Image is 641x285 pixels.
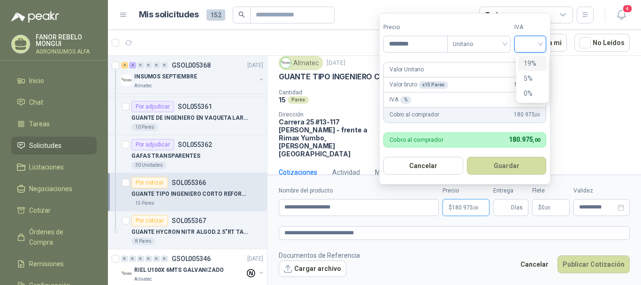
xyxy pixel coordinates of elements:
[131,215,168,226] div: Por cotizar
[29,259,64,269] span: Remisiones
[518,86,547,101] div: 0%
[134,276,152,283] p: Almatec
[453,37,505,51] span: Unitario
[327,59,345,68] p: [DATE]
[134,82,152,90] p: Almatec
[134,72,197,81] p: INSUMOS SEPTIEMBRE
[108,211,267,249] a: Por cotizarSOL055367GUANTE HYCRON NITR ALGOD.2.5"RT TALLA 108 Pares
[389,137,443,143] p: Cobro al comprador
[145,255,152,262] div: 0
[131,200,158,207] div: 15 Pares
[108,97,267,135] a: Por adjudicarSOL055361GUANTE DE INGENIERO EN VAQUETA LARGO10 Pares
[524,58,541,69] div: 19%
[279,250,360,261] p: Documentos de Referencia
[11,158,97,176] a: Licitaciones
[131,123,158,131] div: 10 Pares
[161,62,168,69] div: 0
[131,228,248,237] p: GUANTE HYCRON NITR ALGOD.2.5"RT TALLA 10
[279,118,382,158] p: Carrera 25 #13-117 [PERSON_NAME] - frente a Rimax Yumbo , [PERSON_NAME][GEOGRAPHIC_DATA]
[131,190,248,199] p: GUANTE TIPO INGENIERO CORTO REFORZADO
[11,93,97,111] a: Chat
[542,205,550,210] span: 0
[534,112,540,117] span: ,00
[545,205,550,210] span: ,00
[532,186,570,195] label: Flete
[419,81,448,89] div: x 15 Pares
[131,101,174,112] div: Por adjudicar
[11,137,97,154] a: Solicitudes
[153,62,160,69] div: 0
[574,34,630,52] button: No Leídos
[131,177,168,188] div: Por cotizar
[279,261,346,277] button: Cargar archivo
[515,255,554,273] button: Cancelar
[29,97,43,108] span: Chat
[443,199,489,216] p: $180.975,00
[29,184,72,194] span: Negociaciones
[11,11,59,23] img: Logo peakr
[129,255,136,262] div: 0
[131,139,174,150] div: Por adjudicar
[172,179,206,186] p: SOL055366
[11,72,97,90] a: Inicio
[514,80,540,89] span: 180.975
[121,255,128,262] div: 0
[573,186,630,195] label: Validez
[524,88,541,99] div: 0%
[11,180,97,198] a: Negociaciones
[131,152,200,161] p: GAFAS TRANSPARENTES
[121,75,132,86] img: Company Logo
[121,60,265,90] a: 4 4 0 0 0 0 GSOL005368[DATE] Company LogoINSUMOS SEPTIEMBREAlmatec
[11,223,97,251] a: Órdenes de Compra
[178,103,212,110] p: SOL055361
[467,157,547,175] button: Guardar
[121,62,128,69] div: 4
[36,34,97,47] p: FANOR REBELO MONGUI
[383,157,463,175] button: Cancelar
[137,255,144,262] div: 0
[613,7,630,23] button: 4
[452,205,479,210] span: 180.975
[279,111,382,118] p: Dirección
[557,255,630,273] button: Publicar Cotización
[131,114,248,123] p: GUANTE DE INGENIERO EN VAQUETA LARGO
[131,162,167,169] div: 30 Unidades
[172,255,211,262] p: GSOL005346
[443,186,489,195] label: Precio
[29,119,50,129] span: Tareas
[29,205,51,216] span: Cotizar
[332,167,360,177] div: Actividad
[400,96,412,104] div: %
[389,95,411,104] p: IVA
[473,205,479,210] span: ,00
[533,137,540,143] span: ,00
[281,58,291,68] img: Company Logo
[131,238,155,245] div: 8 Pares
[11,255,97,273] a: Remisiones
[29,162,64,172] span: Licitaciones
[108,135,267,173] a: Por adjudicarSOL055362GAFAS TRANSPARENTES30 Unidades
[172,217,206,224] p: SOL055367
[622,4,633,13] span: 4
[11,115,97,133] a: Tareas
[389,110,439,119] p: Cobro al comprador
[279,56,323,70] div: Almatec
[29,76,44,86] span: Inicio
[485,10,505,20] div: Todas
[137,62,144,69] div: 0
[493,186,528,195] label: Entrega
[288,96,309,104] div: Pares
[247,61,263,70] p: [DATE]
[139,8,199,22] h1: Mis solicitudes
[279,89,402,96] p: Cantidad
[279,72,449,82] p: GUANTE TIPO INGENIERO CORTO REFORZADO
[518,56,547,71] div: 19%
[514,110,540,119] span: 180.975
[238,11,245,18] span: search
[389,80,448,89] p: Valor bruto
[121,253,265,283] a: 0 0 0 0 0 0 GSOL005346[DATE] Company LogoRIEL U100X 6MTS GALVANIZADOAlmatec
[538,205,542,210] span: $
[509,136,540,143] span: 180.975
[36,49,97,54] p: AGROINSUMOS ALFA
[279,96,286,104] p: 15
